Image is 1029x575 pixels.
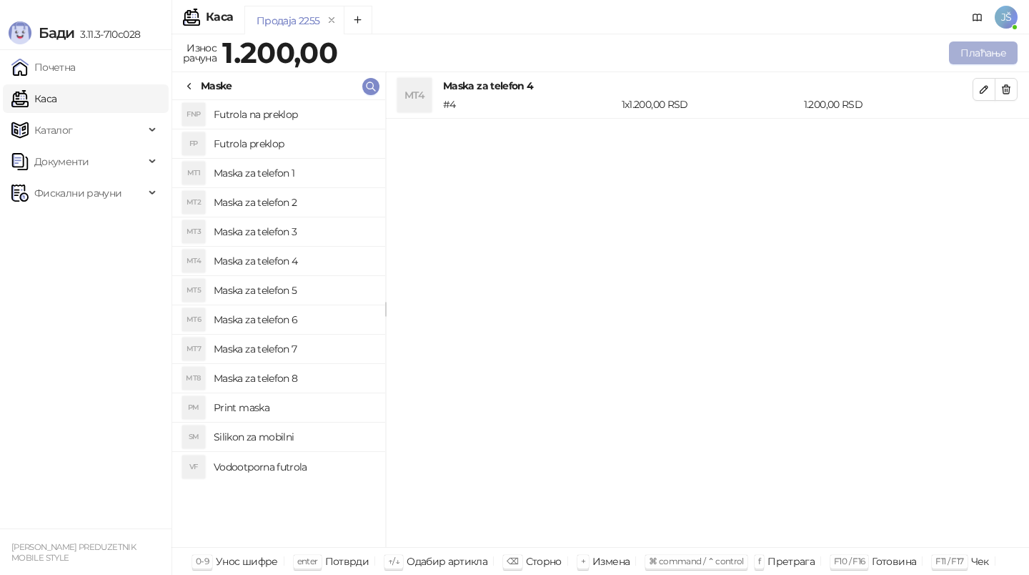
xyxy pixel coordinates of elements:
span: ⌘ command / ⌃ control [649,556,744,566]
h4: Futrola preklop [214,132,374,155]
span: f [758,556,760,566]
span: JŠ [995,6,1018,29]
div: Измена [592,552,630,571]
small: [PERSON_NAME] PREDUZETNIK MOBILE STYLE [11,542,136,563]
span: Фискални рачуни [34,179,121,207]
div: Чек [971,552,989,571]
a: Каса [11,84,56,113]
span: Каталог [34,116,73,144]
div: MT4 [397,78,432,112]
h4: Maska za telefon 4 [214,250,374,272]
div: MT3 [182,220,205,243]
div: MT8 [182,367,205,390]
h4: Maska za telefon 7 [214,338,374,360]
div: 1.200,00 RSD [801,97,975,112]
div: Продаја 2255 [257,13,319,29]
div: 1 x 1.200,00 RSD [619,97,801,112]
div: Готовина [872,552,916,571]
div: Износ рачуна [180,39,219,67]
div: Потврди [325,552,369,571]
div: Maske [201,78,232,94]
h4: Maska za telefon 2 [214,191,374,214]
div: Каса [206,11,233,23]
div: Претрага [767,552,815,571]
h4: Maska za telefon 1 [214,162,374,185]
span: F10 / F16 [834,556,865,566]
div: MT1 [182,162,205,185]
div: Сторно [526,552,562,571]
span: + [581,556,585,566]
span: 3.11.3-710c028 [74,28,140,41]
strong: 1.200,00 [222,35,337,70]
div: FP [182,132,205,155]
div: Унос шифре [216,552,278,571]
div: PM [182,396,205,419]
a: Почетна [11,53,76,82]
span: ↑/↓ [388,556,399,566]
span: ⌫ [507,556,518,566]
div: FNP [182,103,205,126]
div: # 4 [440,97,619,112]
img: Logo [9,21,31,44]
div: Одабир артикла [407,552,487,571]
span: F11 / F17 [935,556,963,566]
div: grid [172,100,385,547]
h4: Maska za telefon 5 [214,279,374,302]
span: Документи [34,147,89,176]
span: Бади [39,24,74,41]
div: SM [182,426,205,448]
span: 0-9 [196,556,209,566]
button: Add tab [344,6,372,34]
h4: Maska za telefon 3 [214,220,374,243]
div: MT7 [182,338,205,360]
div: MT4 [182,250,205,272]
h4: Silikon za mobilni [214,426,374,448]
h4: Maska za telefon 4 [443,78,973,94]
span: enter [297,556,318,566]
div: MT6 [182,308,205,331]
h4: Maska za telefon 6 [214,308,374,331]
button: remove [322,14,341,26]
button: Плаћање [949,41,1018,64]
h4: Futrola na preklop [214,103,374,126]
div: MT5 [182,279,205,302]
h4: Print maska [214,396,374,419]
a: Документација [966,6,989,29]
h4: Vodootporna futrola [214,456,374,478]
div: VF [182,456,205,478]
div: MT2 [182,191,205,214]
h4: Maska za telefon 8 [214,367,374,390]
